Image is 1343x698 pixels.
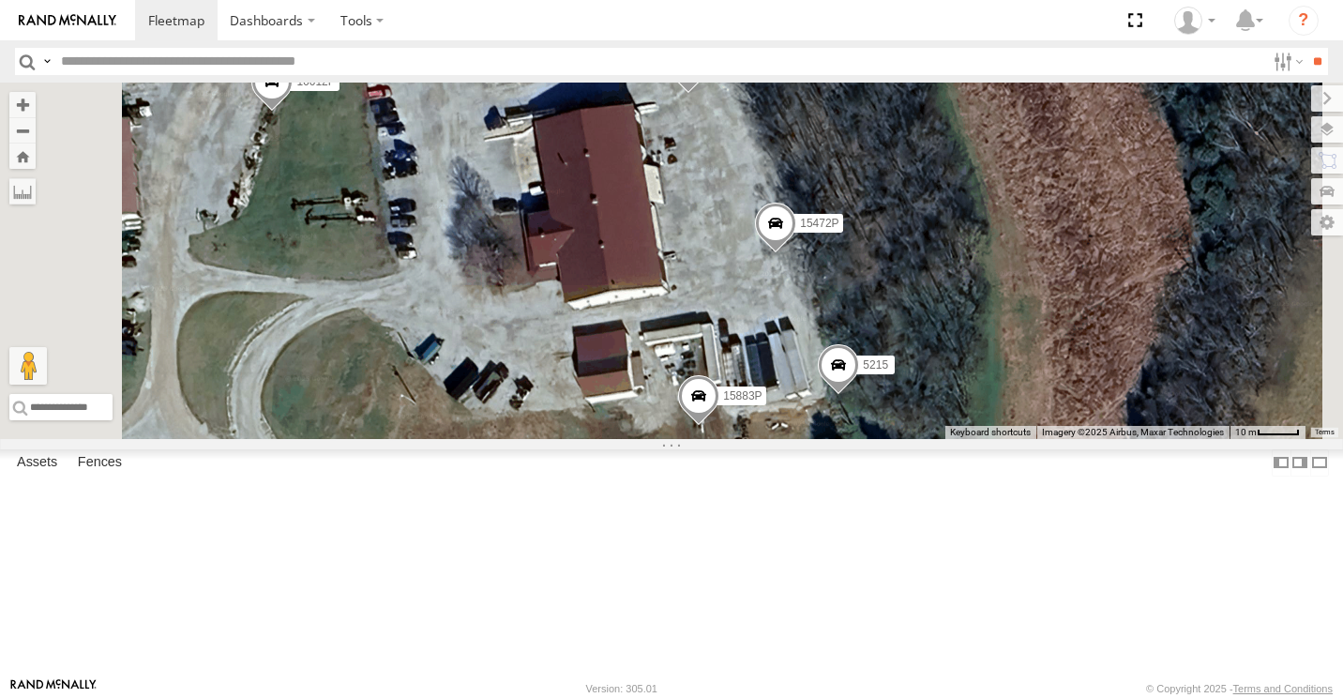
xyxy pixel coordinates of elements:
span: 15472P [800,217,838,230]
div: © Copyright 2025 - [1146,683,1333,694]
span: 16012P [296,75,335,88]
a: Visit our Website [10,679,97,698]
button: Zoom Home [9,144,36,169]
label: Measure [9,178,36,205]
div: Paul Withrow [1168,7,1222,35]
label: Map Settings [1311,209,1343,235]
button: Map Scale: 10 m per 42 pixels [1230,426,1305,439]
label: Fences [68,449,131,476]
span: 10 m [1235,427,1257,437]
label: Search Filter Options [1266,48,1306,75]
label: Dock Summary Table to the Left [1272,449,1290,477]
i: ? [1289,6,1319,36]
button: Zoom out [9,117,36,144]
label: Dock Summary Table to the Right [1290,449,1309,477]
div: Version: 305.01 [586,683,657,694]
label: Hide Summary Table [1310,449,1329,477]
a: Terms [1315,429,1335,436]
span: 15883P [723,389,762,402]
button: Keyboard shortcuts [950,426,1031,439]
span: Imagery ©2025 Airbus, Maxar Technologies [1042,427,1224,437]
label: Assets [8,449,67,476]
span: 5215 [863,358,888,372]
label: Search Query [39,48,54,75]
img: rand-logo.svg [19,14,116,27]
a: Terms and Conditions [1233,683,1333,694]
button: Drag Pegman onto the map to open Street View [9,347,47,385]
button: Zoom in [9,92,36,117]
